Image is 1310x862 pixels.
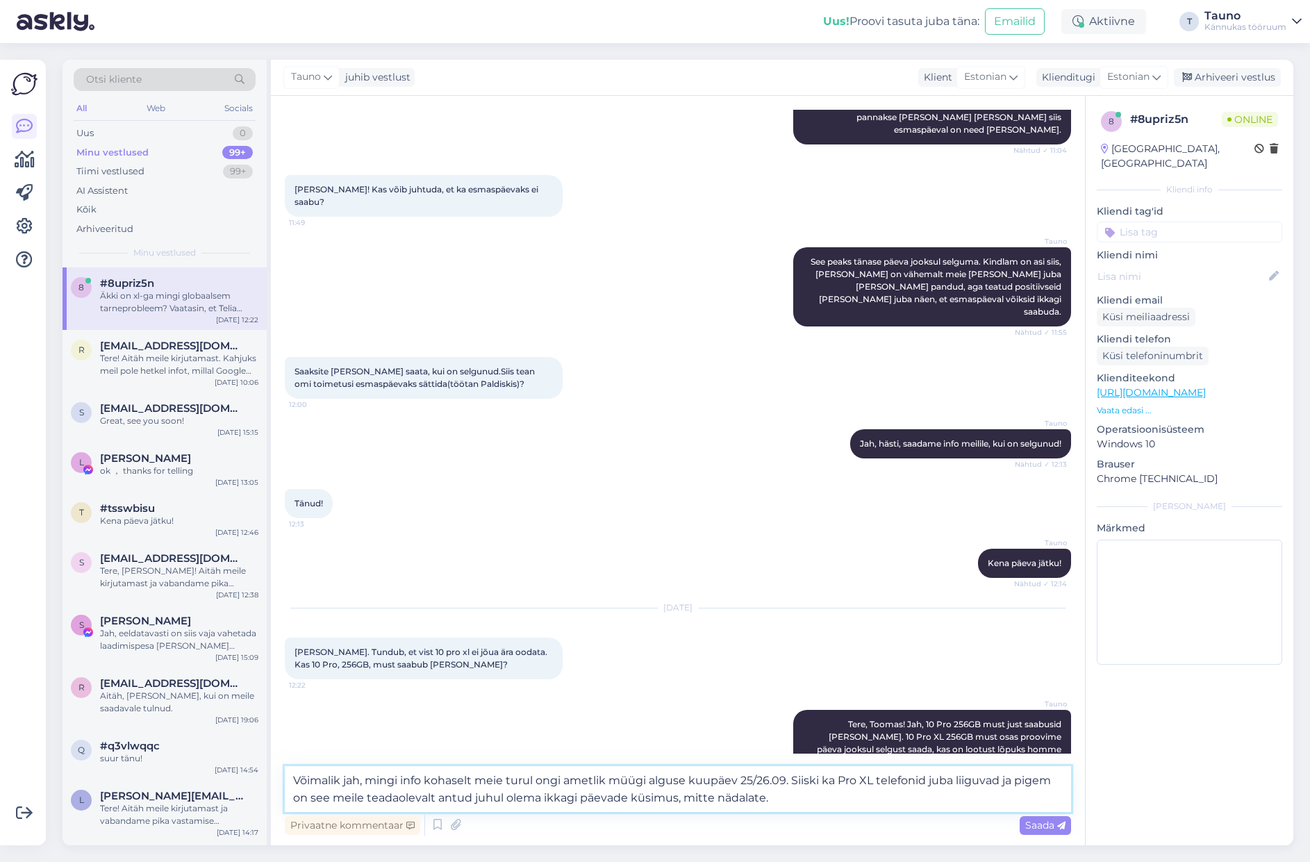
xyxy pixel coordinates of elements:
[1174,68,1281,87] div: Arhiveeri vestlus
[215,765,258,775] div: [DATE] 14:54
[1204,10,1286,22] div: Tauno
[78,745,85,755] span: q
[1025,819,1066,831] span: Saada
[78,345,85,355] span: r
[76,203,97,217] div: Kõik
[222,146,253,160] div: 99+
[1015,327,1067,338] span: Nähtud ✓ 11:55
[1097,437,1282,451] p: Windows 10
[222,99,256,117] div: Socials
[100,802,258,827] div: Tere! Aitäh meile kirjutamast ja vabandame pika vastamise [PERSON_NAME]. Jah, see toode on meil p...
[217,427,258,438] div: [DATE] 15:15
[100,340,244,352] span: rauno.verbitskas@gmail.co
[1179,12,1199,31] div: T
[215,477,258,488] div: [DATE] 13:05
[295,366,537,389] span: Saaksite [PERSON_NAME] saata, kui on selgunud.Siis tean omi toimetusi esmaspäevaks sättida(töötan...
[74,99,90,117] div: All
[100,677,244,690] span: reimu.saaremaa@gmail.com
[1097,521,1282,536] p: Märkmed
[100,752,258,765] div: suur tänu!
[1061,9,1146,34] div: Aktiivne
[1097,371,1282,386] p: Klienditeekond
[217,827,258,838] div: [DATE] 14:17
[823,13,979,30] div: Proovi tasuta juba täna:
[86,72,142,87] span: Otsi kliente
[1097,404,1282,417] p: Vaata edasi ...
[1014,579,1067,589] span: Nähtud ✓ 12:14
[233,126,253,140] div: 0
[100,465,258,477] div: ok ， thanks for telling
[985,8,1045,35] button: Emailid
[811,256,1063,317] span: See peaks tänase päeva jooksul selguma. Kindlam on asi siis, [PERSON_NAME] on vähemalt meie [PERS...
[860,438,1061,449] span: Jah, hästi, saadame info meilile, kui on selgunud!
[100,402,244,415] span: saryas3@gmail.com
[1097,332,1282,347] p: Kliendi telefon
[1097,293,1282,308] p: Kliendi email
[100,452,191,465] span: Lynn Wandkey
[1015,699,1067,709] span: Tauno
[100,627,258,652] div: Jah, eeldatavasti on siis vaja vahetada laadimispesa [PERSON_NAME] maksumus 99€.
[100,552,244,565] span: sandersepp90@gmail.com
[285,766,1071,812] textarea: Võimalik jah, mingi info kohaselt meie turul ongi ametlik müügi alguse kuupäev 25/26.09. Siiski k...
[1015,459,1067,470] span: Nähtud ✓ 12:13
[100,615,191,627] span: Sten Juhanson
[11,71,38,97] img: Askly Logo
[1222,112,1278,127] span: Online
[1097,472,1282,486] p: Chrome [TECHNICAL_ID]
[79,557,84,567] span: s
[76,222,133,236] div: Arhiveeritud
[988,558,1061,568] span: Kena päeva jätku!
[1097,347,1209,365] div: Küsi telefoninumbrit
[1097,183,1282,196] div: Kliendi info
[100,415,258,427] div: Great, see you soon!
[1097,457,1282,472] p: Brauser
[79,407,84,417] span: s
[289,399,341,410] span: 12:00
[100,290,258,315] div: Äkki on xl-ga mingi globaalsem tarneprobleem? Vaatasin, et Telia pakub xl tarneajaks 25.09
[133,247,196,259] span: Minu vestlused
[295,647,549,670] span: [PERSON_NAME]. Tundub, et vist 10 pro xl ei jõua ära oodata. Kas 10 Pro, 256GB, must saabub [PERS...
[285,602,1071,614] div: [DATE]
[78,282,84,292] span: 8
[79,507,84,517] span: t
[100,565,258,590] div: Tere, [PERSON_NAME]! Aitäh meile kirjutamast ja vabandame pika vastamise [PERSON_NAME]. Jah, Pixe...
[1097,204,1282,219] p: Kliendi tag'id
[79,795,84,805] span: l
[78,682,85,693] span: r
[295,184,540,207] span: [PERSON_NAME]! Kas võib juhtuda, et ka esmaspäevaks ei saabu?
[289,680,341,690] span: 12:22
[1109,116,1114,126] span: 8
[223,165,253,179] div: 99+
[215,527,258,538] div: [DATE] 12:46
[100,515,258,527] div: Kena päeva jätku!
[100,277,154,290] span: #8upriz5n
[295,498,323,508] span: Tänud!
[79,620,84,630] span: S
[1097,386,1206,399] a: [URL][DOMAIN_NAME]
[1097,222,1282,242] input: Lisa tag
[289,519,341,529] span: 12:13
[1036,70,1095,85] div: Klienditugi
[1107,69,1150,85] span: Estonian
[100,690,258,715] div: Aitäh, [PERSON_NAME], kui on meile saadavale tulnud.
[76,146,149,160] div: Minu vestlused
[1015,538,1067,548] span: Tauno
[215,377,258,388] div: [DATE] 10:06
[285,816,420,835] div: Privaatne kommentaar
[964,69,1006,85] span: Estonian
[1013,145,1067,156] span: Nähtud ✓ 11:04
[100,502,155,515] span: #tsswbisu
[76,165,144,179] div: Tiimi vestlused
[817,719,1063,779] span: Tere, Toomas! Jah, 10 Pro 256GB must just saabusid [PERSON_NAME]. 10 Pro XL 256GB must osas proov...
[216,590,258,600] div: [DATE] 12:38
[100,790,244,802] span: lauri.kummel@gmail.com
[1097,248,1282,263] p: Kliendi nimi
[215,715,258,725] div: [DATE] 19:06
[215,652,258,663] div: [DATE] 15:09
[76,126,94,140] div: Uus
[1101,142,1254,171] div: [GEOGRAPHIC_DATA], [GEOGRAPHIC_DATA]
[216,315,258,325] div: [DATE] 12:22
[1204,10,1302,33] a: TaunoKännukas tööruum
[79,457,84,467] span: L
[289,217,341,228] span: 11:49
